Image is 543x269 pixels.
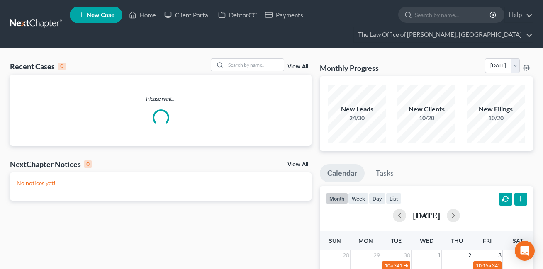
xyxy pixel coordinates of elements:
[467,114,525,122] div: 10/20
[10,61,66,71] div: Recent Cases
[320,63,379,73] h3: Monthly Progress
[329,237,341,244] span: Sun
[394,262,468,269] span: 341 Hearing for [PERSON_NAME]
[467,250,472,260] span: 2
[328,114,386,122] div: 24/30
[17,179,305,187] p: No notices yet!
[368,164,401,182] a: Tasks
[87,12,114,18] span: New Case
[58,63,66,70] div: 0
[397,114,455,122] div: 10/20
[342,250,350,260] span: 28
[436,250,441,260] span: 1
[467,104,525,114] div: New Filings
[403,250,411,260] span: 30
[413,211,440,220] h2: [DATE]
[326,193,348,204] button: month
[397,104,455,114] div: New Clients
[287,162,308,167] a: View All
[214,7,261,22] a: DebtorCC
[386,193,402,204] button: list
[354,27,533,42] a: The Law Office of [PERSON_NAME], [GEOGRAPHIC_DATA]
[10,159,92,169] div: NextChapter Notices
[373,250,381,260] span: 29
[515,241,535,261] div: Open Intercom Messenger
[320,164,365,182] a: Calendar
[287,64,308,70] a: View All
[125,7,160,22] a: Home
[328,104,386,114] div: New Leads
[385,262,393,269] span: 10a
[160,7,214,22] a: Client Portal
[10,95,312,103] p: Please wait...
[84,160,92,168] div: 0
[451,237,463,244] span: Thu
[226,59,284,71] input: Search by name...
[261,7,307,22] a: Payments
[513,237,523,244] span: Sat
[497,250,502,260] span: 3
[415,7,491,22] input: Search by name...
[391,237,402,244] span: Tue
[369,193,386,204] button: day
[420,237,433,244] span: Wed
[348,193,369,204] button: week
[483,237,492,244] span: Fri
[476,262,491,269] span: 10:15a
[505,7,533,22] a: Help
[358,237,373,244] span: Mon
